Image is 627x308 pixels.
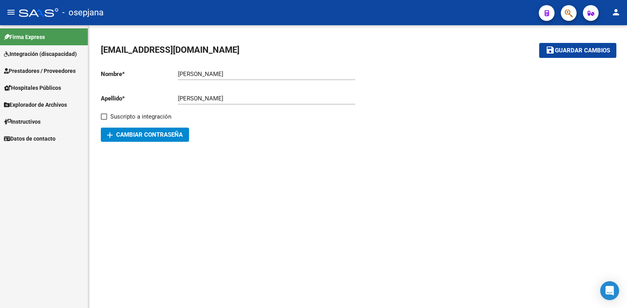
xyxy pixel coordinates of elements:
[4,134,56,143] span: Datos de contacto
[539,43,616,58] button: Guardar cambios
[4,117,41,126] span: Instructivos
[4,83,61,92] span: Hospitales Públicos
[101,128,189,142] button: Cambiar Contraseña
[555,47,610,54] span: Guardar cambios
[4,100,67,109] span: Explorador de Archivos
[6,7,16,17] mat-icon: menu
[101,94,178,103] p: Apellido
[110,112,171,121] span: Suscripto a integración
[62,4,104,21] span: - osepjana
[545,45,555,55] mat-icon: save
[107,131,183,138] span: Cambiar Contraseña
[105,130,115,140] mat-icon: add
[600,281,619,300] div: Open Intercom Messenger
[4,67,76,75] span: Prestadores / Proveedores
[4,50,77,58] span: Integración (discapacidad)
[101,45,239,55] span: [EMAIL_ADDRESS][DOMAIN_NAME]
[101,70,178,78] p: Nombre
[4,33,45,41] span: Firma Express
[611,7,621,17] mat-icon: person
